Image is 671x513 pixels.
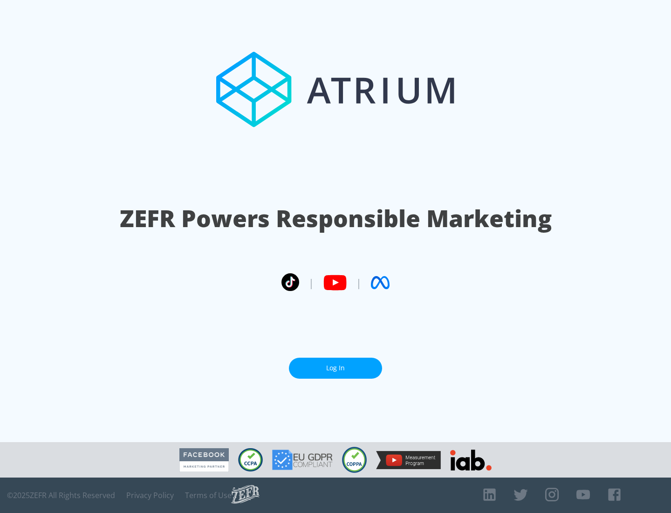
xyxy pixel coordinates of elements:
a: Log In [289,358,382,379]
img: CCPA Compliant [238,448,263,471]
img: IAB [450,450,492,471]
span: | [356,276,362,290]
img: Facebook Marketing Partner [179,448,229,472]
a: Terms of Use [185,491,232,500]
a: Privacy Policy [126,491,174,500]
span: | [308,276,314,290]
h1: ZEFR Powers Responsible Marketing [120,202,552,235]
img: COPPA Compliant [342,447,367,473]
img: YouTube Measurement Program [376,451,441,469]
span: © 2025 ZEFR All Rights Reserved [7,491,115,500]
img: GDPR Compliant [272,450,333,470]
